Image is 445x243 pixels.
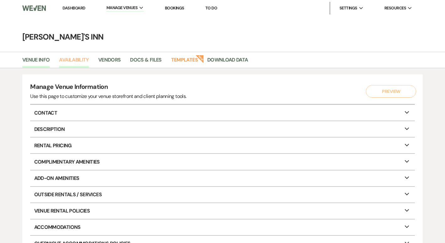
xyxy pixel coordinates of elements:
[30,170,415,186] p: Add-On Amenities
[171,56,198,68] a: Templates
[30,121,415,137] p: Description
[30,187,415,202] p: Outside Rentals / Services
[22,2,46,15] img: Weven Logo
[366,85,416,98] button: Preview
[106,5,138,11] span: Manage Venues
[365,85,415,98] a: Preview
[30,93,186,100] div: Use this page to customize your venue storefront and client planning tools.
[130,56,161,68] a: Docs & Files
[30,105,415,121] p: Contact
[30,82,186,93] h4: Manage Venue Information
[22,56,50,68] a: Venue Info
[98,56,121,68] a: Vendors
[59,56,89,68] a: Availability
[384,5,406,11] span: Resources
[30,138,415,153] p: Rental Pricing
[195,54,204,63] strong: New
[165,5,184,11] a: Bookings
[339,5,357,11] span: Settings
[62,5,85,11] a: Dashboard
[205,5,217,11] a: To Do
[30,219,415,235] p: Accommodations
[30,203,415,219] p: Venue Rental Policies
[207,56,248,68] a: Download Data
[30,154,415,170] p: Complimentary Amenities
